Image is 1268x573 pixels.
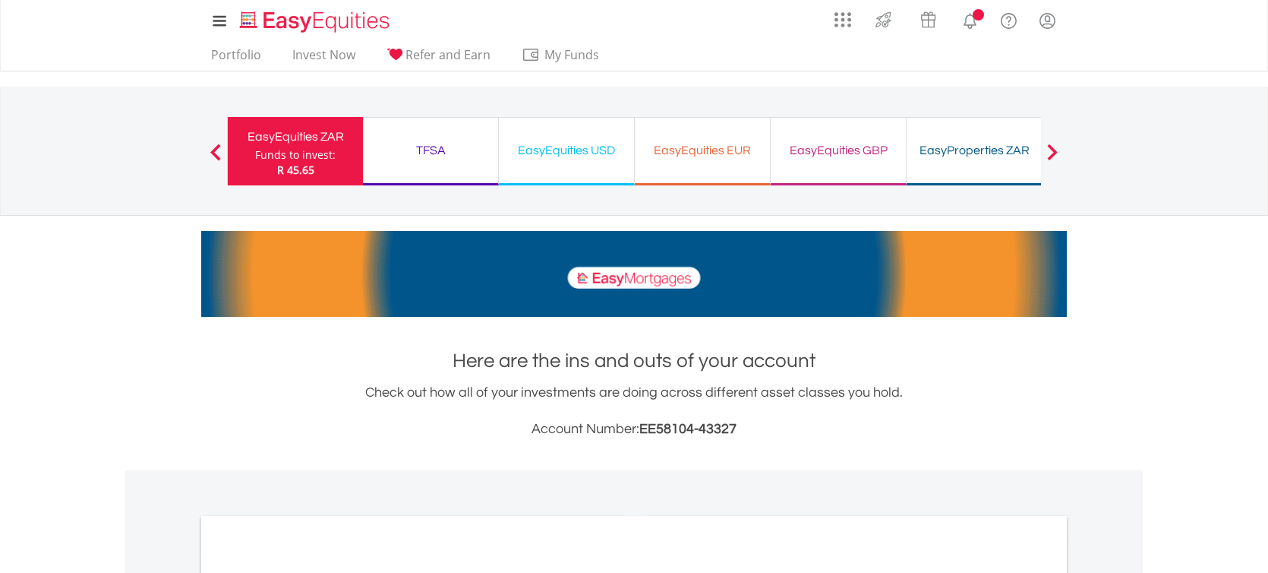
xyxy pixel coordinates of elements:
div: EasyEquities ZAR [237,126,354,147]
a: Vouchers [906,4,951,32]
div: EasyProperties ZAR [916,140,1033,161]
a: Refer and Earn [380,47,497,71]
span: EE58104-43327 [639,422,737,436]
h1: Here are the ins and outs of your account [201,347,1067,375]
img: EasyEquities_Logo.png [237,9,396,34]
div: Check out how all of your investments are doing across different asset classes you hold. [201,382,1067,440]
span: Refer and Earn [405,46,490,63]
a: Home page [234,4,396,34]
button: Next [1037,151,1068,166]
button: Previous [200,151,231,166]
a: Invest Now [286,47,361,71]
span: R 45.65 [277,163,314,177]
img: vouchers-v2.svg [916,8,941,32]
a: Notifications [951,4,989,34]
div: EasyEquities GBP [780,140,897,161]
div: Funds to invest: [255,147,336,163]
a: FAQ's and Support [989,4,1028,34]
img: grid-menu-icon.svg [834,11,851,28]
img: EasyMortage Promotion Banner [201,231,1067,317]
a: AppsGrid [825,4,861,28]
a: Portfolio [205,47,267,71]
a: My Profile [1028,4,1067,37]
div: EasyEquities USD [508,140,625,161]
div: TFSA [372,140,489,161]
span: My Funds [522,45,621,65]
img: thrive-v2.svg [871,8,896,32]
h3: Account Number: [201,419,1067,440]
div: EasyEquities EUR [644,140,761,161]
